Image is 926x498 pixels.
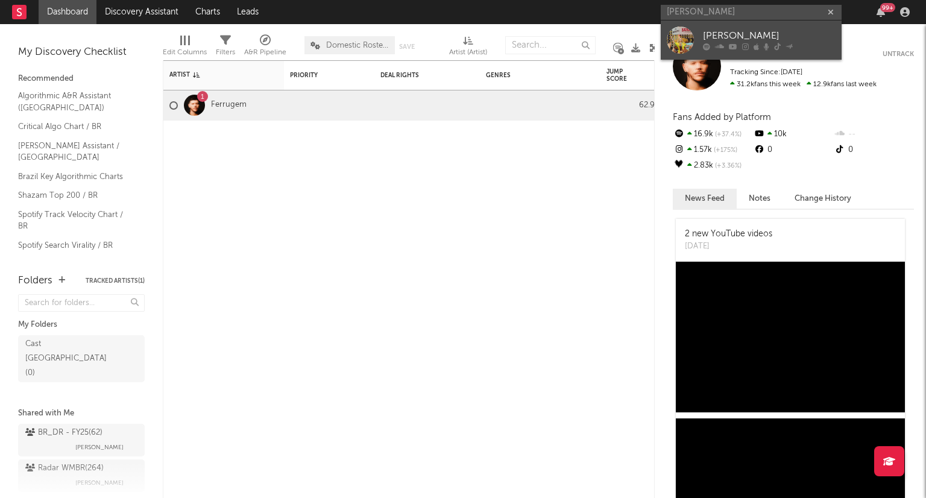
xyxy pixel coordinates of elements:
div: 62.9 [606,98,655,113]
div: -- [834,127,914,142]
div: Edit Columns [163,30,207,65]
button: Save [399,43,415,50]
span: 31.2k fans this week [730,81,801,88]
button: Tracked Artists(1) [86,278,145,284]
div: Artist [169,71,260,78]
input: Search for folders... [18,294,145,312]
div: Priority [290,72,338,79]
span: Tracking Since: [DATE] [730,69,802,76]
button: Change History [783,189,863,209]
div: Edit Columns [163,45,207,60]
div: Radar WMBR ( 264 ) [25,461,104,476]
div: 99 + [880,3,895,12]
div: 0 [753,142,833,158]
a: Spotify Search Virality / BR [18,239,133,252]
a: Algorithmic A&R Assistant ([GEOGRAPHIC_DATA]) [18,89,133,114]
button: Untrack [883,48,914,60]
a: Shazam Top 200 / BR [18,189,133,202]
span: +37.4 % [713,131,742,138]
div: Filters [216,30,235,65]
a: [PERSON_NAME] [661,20,842,60]
div: Recommended [18,72,145,86]
div: Jump Score [606,68,637,83]
div: 10k [753,127,833,142]
span: +175 % [712,147,737,154]
span: +3.36 % [713,163,742,169]
div: Folders [18,274,52,288]
a: BR_DR - FY25(62)[PERSON_NAME] [18,424,145,456]
a: Cast [GEOGRAPHIC_DATA](0) [18,335,145,382]
div: [PERSON_NAME] [703,29,836,43]
span: [PERSON_NAME] [75,440,124,455]
div: Cast [GEOGRAPHIC_DATA] ( 0 ) [25,337,110,380]
div: Artist (Artist) [449,30,487,65]
span: Domestic Roster Review - Priority [326,42,389,49]
button: 99+ [877,7,885,17]
div: My Discovery Checklist [18,45,145,60]
button: News Feed [673,189,737,209]
a: Ferrugem [211,100,247,110]
div: 1.57k [673,142,753,158]
span: Fans Added by Platform [673,113,771,122]
div: A&R Pipeline [244,45,286,60]
a: Brazil Key Algorithmic Charts [18,170,133,183]
div: Filters [216,45,235,60]
div: Artist (Artist) [449,45,487,60]
div: 2 new YouTube videos [685,228,772,241]
a: Critical Algo Chart / BR [18,120,133,133]
a: Spotify Track Velocity Chart / BR [18,208,133,233]
div: 16.9k [673,127,753,142]
div: 2.83k [673,158,753,174]
div: Shared with Me [18,406,145,421]
div: A&R Pipeline [244,30,286,65]
span: 12.9k fans last week [730,81,877,88]
span: [PERSON_NAME] [75,476,124,490]
button: Notes [737,189,783,209]
div: Deal Rights [380,72,444,79]
div: 0 [834,142,914,158]
input: Search for artists [661,5,842,20]
a: Radar WMBR(264)[PERSON_NAME] [18,459,145,492]
div: [DATE] [685,241,772,253]
div: BR_DR - FY25 ( 62 ) [25,426,102,440]
div: Genres [486,72,564,79]
input: Search... [505,36,596,54]
div: My Folders [18,318,145,332]
a: [PERSON_NAME] Assistant / [GEOGRAPHIC_DATA] [18,139,133,164]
